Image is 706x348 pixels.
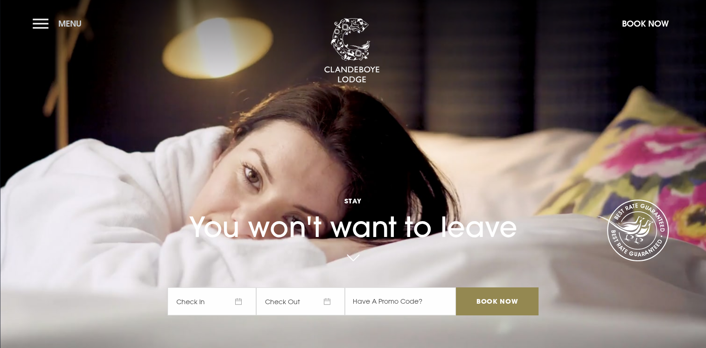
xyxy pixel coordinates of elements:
[256,287,345,315] span: Check Out
[168,174,538,244] h1: You won't want to leave
[324,18,380,84] img: Clandeboye Lodge
[168,196,538,205] span: Stay
[617,14,673,34] button: Book Now
[168,287,256,315] span: Check In
[33,14,86,34] button: Menu
[456,287,538,315] input: Book Now
[345,287,456,315] input: Have A Promo Code?
[58,18,82,29] span: Menu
